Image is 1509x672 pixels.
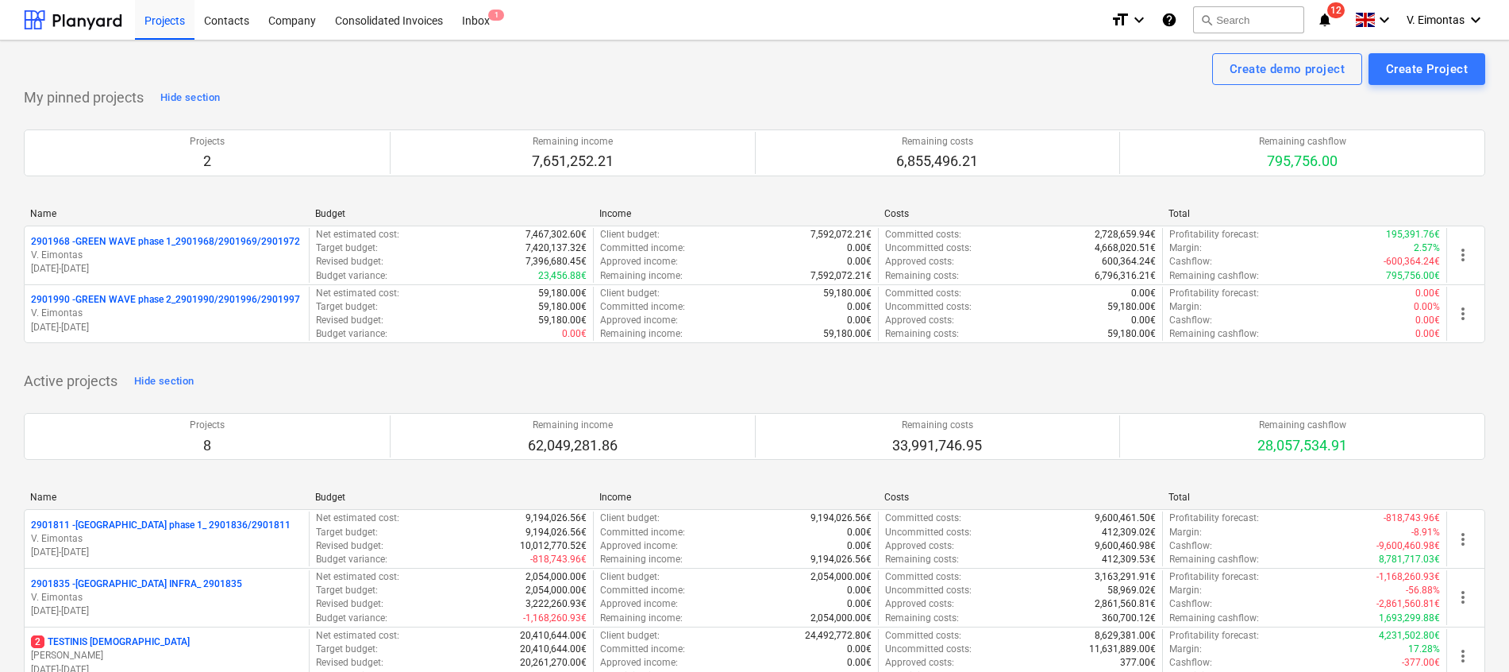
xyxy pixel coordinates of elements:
p: TESTINIS [DEMOGRAPHIC_DATA] [31,635,190,649]
p: 2901990 - GREEN WAVE phase 2_2901990/2901996/2901997 [31,293,300,307]
p: Client budget : [600,228,660,241]
p: 4,668,020.51€ [1095,241,1156,255]
p: 0.00€ [847,584,872,597]
p: 9,194,026.56€ [525,512,587,525]
p: Committed costs : [885,512,961,525]
span: more_vert [1453,530,1472,549]
div: Budget [315,492,587,503]
p: Approved costs : [885,597,954,611]
p: -9,600,460.98€ [1376,539,1440,553]
p: -377.00€ [1402,656,1440,670]
p: Margin : [1169,526,1202,539]
p: Projects [190,419,225,432]
div: Income [599,492,872,503]
p: 2901835 - [GEOGRAPHIC_DATA] INFRA_ 2901835 [31,577,242,591]
p: -56.88% [1406,584,1440,597]
div: Costs [884,208,1157,219]
p: Remaining costs [892,419,982,432]
p: Approved income : [600,314,678,327]
i: keyboard_arrow_down [1375,10,1394,29]
p: Committed costs : [885,570,961,584]
p: 2,054,000.00€ [810,612,872,625]
i: keyboard_arrow_down [1466,10,1485,29]
p: 0.00€ [1131,287,1156,300]
p: Remaining income : [600,553,683,566]
p: 195,391.76€ [1386,228,1440,241]
p: 9,194,026.56€ [525,526,587,539]
p: 8,781,717.03€ [1379,553,1440,566]
div: 2901990 -GREEN WAVE phase 2_2901990/2901996/2901997V. Eimontas[DATE]-[DATE] [31,293,302,334]
p: Approved income : [600,656,678,670]
p: 59,180.00€ [538,287,587,300]
p: Uncommitted costs : [885,241,972,255]
p: 28,057,534.91 [1257,436,1347,455]
p: 20,261,270.00€ [520,656,587,670]
p: 0.00€ [847,643,872,656]
p: 7,420,137.32€ [525,241,587,255]
p: 8,629,381.00€ [1095,629,1156,643]
p: V. Eimontas [31,307,302,320]
span: search [1200,14,1213,26]
p: Cashflow : [1169,656,1212,670]
p: 59,180.00€ [823,327,872,341]
p: Remaining costs [896,135,978,149]
p: Remaining income : [600,612,683,625]
p: 9,194,026.56€ [810,553,872,566]
p: 0.00€ [847,241,872,255]
p: Profitability forecast : [1169,512,1259,525]
p: 0.00€ [847,300,872,314]
p: Active projects [24,372,117,391]
p: 24,492,772.80€ [805,629,872,643]
p: Margin : [1169,241,1202,255]
p: Uncommitted costs : [885,643,972,656]
p: 412,309.02€ [1102,526,1156,539]
p: 0.00€ [847,597,872,611]
span: V. Eimontas [1407,14,1465,26]
p: 6,855,496.21 [896,152,978,171]
p: 58,969.02€ [1107,584,1156,597]
div: Total [1168,208,1441,219]
p: 20,410,644.00€ [520,629,587,643]
p: 2,054,000.00€ [810,570,872,584]
p: 412,309.53€ [1102,553,1156,566]
p: 377.00€ [1120,656,1156,670]
p: Committed income : [600,300,685,314]
p: 59,180.00€ [1107,300,1156,314]
p: Client budget : [600,629,660,643]
p: Remaining income [532,135,614,149]
p: Revised budget : [316,597,383,611]
p: Committed costs : [885,228,961,241]
p: 600,364.24€ [1102,255,1156,268]
button: Search [1193,6,1304,33]
div: Costs [884,492,1157,503]
div: 2901835 -[GEOGRAPHIC_DATA] INFRA_ 2901835V. Eimontas[DATE]-[DATE] [31,577,302,618]
p: Net estimated cost : [316,570,399,584]
p: 0.00€ [847,526,872,539]
iframe: Chat Widget [1430,596,1509,672]
div: Hide section [134,373,194,391]
p: Margin : [1169,584,1202,597]
p: Uncommitted costs : [885,300,972,314]
p: 0.00% [1414,300,1440,314]
p: Uncommitted costs : [885,526,972,539]
p: My pinned projects [24,88,144,107]
div: Budget [315,208,587,219]
button: Create Project [1368,53,1485,85]
p: Committed income : [600,241,685,255]
p: Remaining income : [600,269,683,283]
p: Revised budget : [316,539,383,553]
p: Remaining income [528,419,618,432]
div: 2901968 -GREEN WAVE phase 1_2901968/2901969/2901972V. Eimontas[DATE]-[DATE] [31,235,302,276]
div: Create demo project [1230,59,1345,79]
p: 2,054,000.00€ [525,584,587,597]
p: 795,756.00€ [1386,269,1440,283]
p: 59,180.00€ [538,300,587,314]
p: Approved income : [600,255,678,268]
p: Client budget : [600,287,660,300]
p: 8 [190,436,225,455]
p: Profitability forecast : [1169,570,1259,584]
p: Committed income : [600,643,685,656]
p: 11,631,889.00€ [1089,643,1156,656]
span: 12 [1327,2,1345,18]
p: 3,222,260.93€ [525,597,587,611]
